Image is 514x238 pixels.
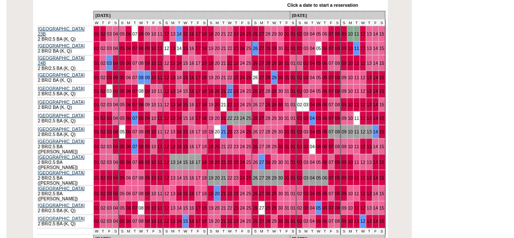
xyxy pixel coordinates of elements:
a: [GEOGRAPHIC_DATA] [38,72,85,77]
a: 29 [272,31,277,36]
a: 01 [291,102,296,107]
a: 24 [240,46,245,51]
a: 12 [361,75,366,80]
a: 08 [335,89,340,94]
a: 10 [151,31,156,36]
a: 11 [158,61,163,66]
a: 20 [215,46,220,51]
a: 16 [189,116,194,121]
a: 17 [196,61,201,66]
a: 15 [183,75,188,80]
a: 01 [291,46,296,51]
a: 16 [189,31,194,36]
a: 04 [113,89,118,94]
a: 31 [284,75,290,80]
a: 05 [316,75,321,80]
a: 16 [189,89,194,94]
a: 10 [151,116,156,121]
a: 07 [132,89,137,94]
a: 24 [240,116,245,121]
a: 24 [240,31,245,36]
a: 01 [94,89,99,94]
a: 01 [291,89,296,94]
a: [GEOGRAPHIC_DATA] [38,86,85,91]
a: 10 [348,102,353,107]
a: 06 [126,75,131,80]
a: 14 [373,75,378,80]
a: 31 [284,46,290,51]
a: 05 [316,102,321,107]
a: 22 [227,46,232,51]
a: 02 [297,31,302,36]
a: 06 [323,61,328,66]
a: 20 [215,61,220,66]
a: 03 [303,75,309,80]
a: 08 [139,61,144,66]
a: 26 [253,116,258,121]
a: 14 [177,102,182,107]
a: 09 [145,89,150,94]
a: 17 [196,75,201,80]
a: 09 [342,46,347,51]
a: 29 [272,75,277,80]
a: 22 [227,89,232,94]
a: 25 [246,116,252,121]
a: 30 [278,31,283,36]
a: 02 [297,75,302,80]
a: 12 [164,116,169,121]
a: 26 [253,61,258,66]
a: 12 [164,75,169,80]
a: 09 [145,75,150,80]
a: 17 [196,102,201,107]
a: 20 [215,89,220,94]
a: 11 [158,102,163,107]
a: 18 [202,102,207,107]
a: 29 [272,46,277,51]
a: 21 [221,31,226,36]
a: 06 [126,102,131,107]
a: 11 [158,75,163,80]
a: 29 [272,102,277,107]
a: 11 [354,46,359,51]
a: 22 [227,102,232,107]
a: 19 [208,102,213,107]
a: 06 [323,89,328,94]
a: 07 [132,75,137,80]
a: 08 [139,116,144,121]
a: 27 [259,102,264,107]
a: 15 [183,89,188,94]
a: 23 [234,102,239,107]
a: 04 [113,46,118,51]
a: 19 [208,116,213,121]
a: 19 [208,31,213,36]
a: 09 [342,75,347,80]
a: 30 [278,102,283,107]
a: 03 [303,46,309,51]
a: 25 [246,61,252,66]
a: 14 [177,89,182,94]
a: 14 [373,31,378,36]
a: 04 [113,61,118,66]
a: 24 [240,61,245,66]
a: 14 [177,31,182,36]
a: 09 [145,46,150,51]
a: 23 [234,116,239,121]
a: 17 [196,31,201,36]
a: 09 [342,61,347,66]
a: 04 [113,116,118,121]
a: 18 [202,75,207,80]
a: 14 [177,75,182,80]
a: 04 [310,31,315,36]
a: 08 [335,46,340,51]
a: 01 [291,75,296,80]
a: 11 [354,89,359,94]
a: 06 [323,75,328,80]
a: 11 [354,31,359,36]
a: 03 [107,46,112,51]
a: 19 [208,75,213,80]
a: 29 [272,61,277,66]
a: 05 [316,61,321,66]
a: 04 [310,75,315,80]
a: 02 [101,116,106,121]
a: 02 [297,46,302,51]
